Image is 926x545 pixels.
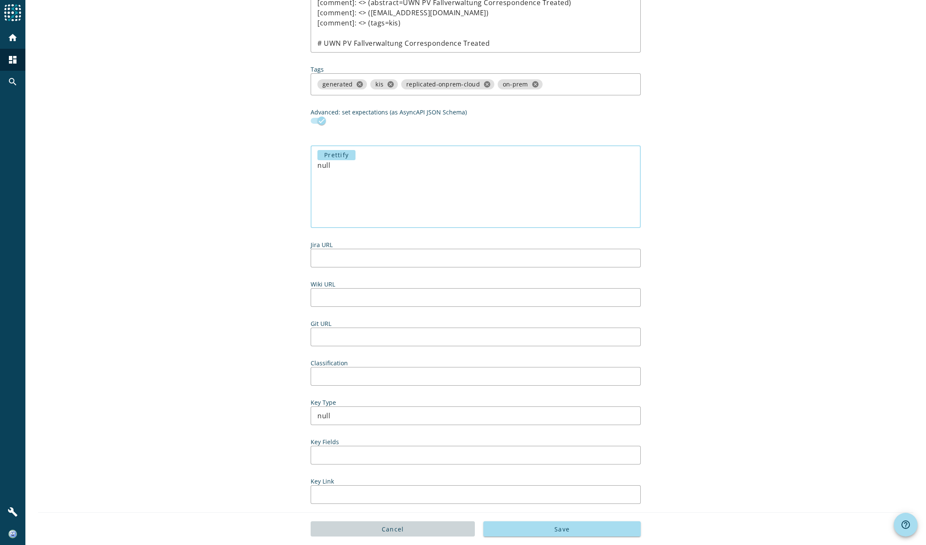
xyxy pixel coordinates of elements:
label: Classification [311,359,641,367]
button: Cancel [311,521,475,537]
mat-icon: dashboard [8,55,18,65]
mat-icon: home [8,33,18,43]
span: Save [554,525,570,533]
label: Advanced: set expectations (as AsyncAPI JSON Schema) [311,108,641,116]
mat-icon: cancel [356,81,364,88]
label: Git URL [311,320,641,328]
mat-icon: search [8,77,18,87]
mat-icon: cancel [387,81,394,88]
span: generated [322,80,353,89]
label: Key Fields [311,438,641,446]
label: Jira URL [311,241,641,249]
span: kis [375,80,383,89]
button: Save [483,521,641,537]
span: replicated-onprem-cloud [406,80,480,89]
label: Tags [311,65,641,73]
span: Prettify [324,150,349,160]
mat-icon: cancel [483,81,491,88]
mat-icon: cancel [532,81,539,88]
label: Wiki URL [311,280,641,288]
span: Cancel [382,525,404,533]
label: Key Type [311,398,641,406]
button: Prettify [317,150,356,160]
img: spoud-logo.svg [4,4,21,21]
span: on-prem [503,80,528,89]
mat-icon: build [8,507,18,517]
label: Key Link [311,477,641,485]
mat-icon: help_outline [901,520,911,530]
img: 321727e140b5189f451a128e5f2a6bb4 [8,530,17,538]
